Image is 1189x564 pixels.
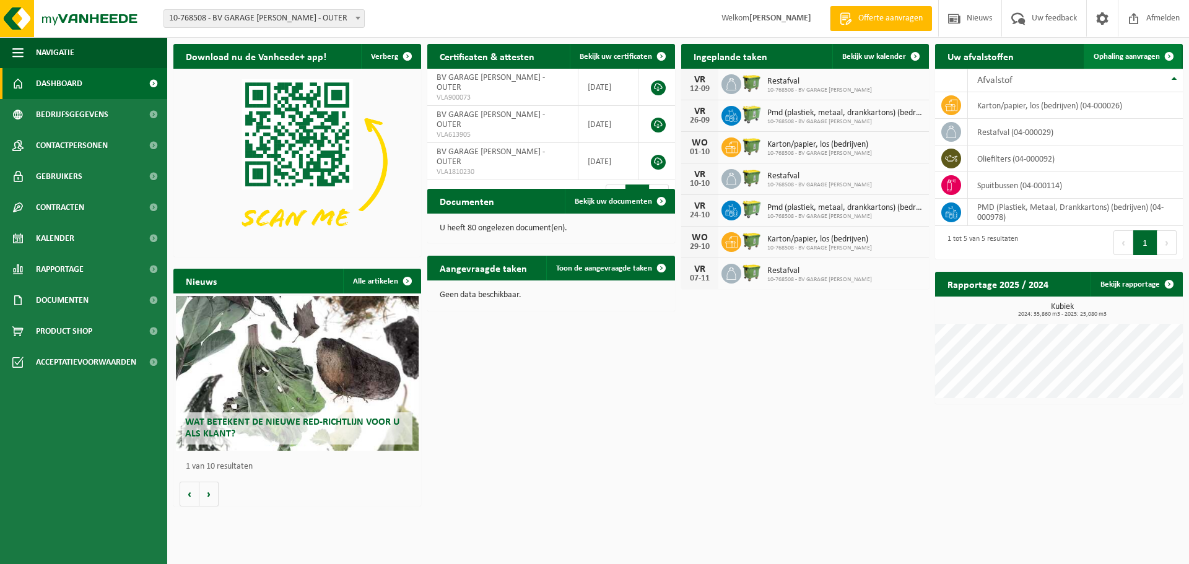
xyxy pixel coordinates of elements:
[427,189,507,213] h2: Documenten
[832,44,928,69] a: Bekijk uw kalender
[687,116,712,125] div: 26-09
[173,69,421,254] img: Download de VHEPlus App
[570,44,674,69] a: Bekijk uw certificaten
[767,235,872,245] span: Karton/papier, los (bedrijven)
[749,14,811,23] strong: [PERSON_NAME]
[767,77,872,87] span: Restafval
[578,106,638,143] td: [DATE]
[935,272,1061,296] h2: Rapportage 2025 / 2024
[180,482,199,506] button: Vorige
[440,291,663,300] p: Geen data beschikbaar.
[578,69,638,106] td: [DATE]
[163,9,365,28] span: 10-768508 - BV GARAGE RIK LAMBRECHT - OUTER
[941,311,1183,318] span: 2024: 35,860 m3 - 2025: 25,080 m3
[36,37,74,68] span: Navigatie
[687,85,712,93] div: 12-09
[968,172,1183,199] td: spuitbussen (04-000114)
[1084,44,1182,69] a: Ophaling aanvragen
[36,130,108,161] span: Contactpersonen
[164,10,364,27] span: 10-768508 - BV GARAGE RIK LAMBRECHT - OUTER
[186,462,415,471] p: 1 van 10 resultaten
[767,181,872,189] span: 10-768508 - BV GARAGE [PERSON_NAME]
[941,303,1183,318] h3: Kubiek
[173,269,229,293] h2: Nieuws
[687,243,712,251] div: 29-10
[36,99,108,130] span: Bedrijfsgegevens
[767,171,872,181] span: Restafval
[546,256,674,280] a: Toon de aangevraagde taken
[687,201,712,211] div: VR
[830,6,932,31] a: Offerte aanvragen
[767,150,872,157] span: 10-768508 - BV GARAGE [PERSON_NAME]
[36,68,82,99] span: Dashboard
[687,211,712,220] div: 24-10
[767,140,872,150] span: Karton/papier, los (bedrijven)
[36,254,84,285] span: Rapportage
[36,285,89,316] span: Documenten
[176,296,419,451] a: Wat betekent de nieuwe RED-richtlijn voor u als klant?
[741,136,762,157] img: WB-1100-HPE-GN-50
[36,223,74,254] span: Kalender
[842,53,906,61] span: Bekijk uw kalender
[185,417,399,439] span: Wat betekent de nieuwe RED-richtlijn voor u als klant?
[371,53,398,61] span: Verberg
[767,213,923,220] span: 10-768508 - BV GARAGE [PERSON_NAME]
[968,92,1183,119] td: karton/papier, los (bedrijven) (04-000026)
[427,44,547,68] h2: Certificaten & attesten
[687,106,712,116] div: VR
[935,44,1026,68] h2: Uw afvalstoffen
[1091,272,1182,297] a: Bekijk rapportage
[741,104,762,125] img: WB-0660-HPE-GN-51
[36,161,82,192] span: Gebruikers
[343,269,420,293] a: Alle artikelen
[437,110,545,129] span: BV GARAGE [PERSON_NAME] - OUTER
[440,224,663,233] p: U heeft 80 ongelezen document(en).
[687,148,712,157] div: 01-10
[767,118,923,126] span: 10-768508 - BV GARAGE [PERSON_NAME]
[565,189,674,214] a: Bekijk uw documenten
[1157,230,1177,255] button: Next
[741,72,762,93] img: WB-1100-HPE-GN-51
[36,192,84,223] span: Contracten
[361,44,420,69] button: Verberg
[741,167,762,188] img: WB-1100-HPE-GN-51
[741,199,762,220] img: WB-0660-HPE-GN-51
[437,93,568,103] span: VLA900073
[687,264,712,274] div: VR
[578,143,638,180] td: [DATE]
[437,167,568,177] span: VLA1810230
[977,76,1013,85] span: Afvalstof
[437,130,568,140] span: VLA613905
[1094,53,1160,61] span: Ophaling aanvragen
[681,44,780,68] h2: Ingeplande taken
[556,264,652,272] span: Toon de aangevraagde taken
[767,87,872,94] span: 10-768508 - BV GARAGE [PERSON_NAME]
[855,12,926,25] span: Offerte aanvragen
[941,229,1018,256] div: 1 tot 5 van 5 resultaten
[767,108,923,118] span: Pmd (plastiek, metaal, drankkartons) (bedrijven)
[575,197,652,206] span: Bekijk uw documenten
[173,44,339,68] h2: Download nu de Vanheede+ app!
[687,138,712,148] div: WO
[687,170,712,180] div: VR
[767,245,872,252] span: 10-768508 - BV GARAGE [PERSON_NAME]
[199,482,219,506] button: Volgende
[968,145,1183,172] td: oliefilters (04-000092)
[741,230,762,251] img: WB-1100-HPE-GN-50
[580,53,652,61] span: Bekijk uw certificaten
[1133,230,1157,255] button: 1
[968,119,1183,145] td: restafval (04-000029)
[687,274,712,283] div: 07-11
[437,147,545,167] span: BV GARAGE [PERSON_NAME] - OUTER
[427,256,539,280] h2: Aangevraagde taken
[36,347,136,378] span: Acceptatievoorwaarden
[437,73,545,92] span: BV GARAGE [PERSON_NAME] - OUTER
[767,276,872,284] span: 10-768508 - BV GARAGE [PERSON_NAME]
[741,262,762,283] img: WB-1100-HPE-GN-51
[687,180,712,188] div: 10-10
[36,316,92,347] span: Product Shop
[968,199,1183,226] td: PMD (Plastiek, Metaal, Drankkartons) (bedrijven) (04-000978)
[687,75,712,85] div: VR
[1113,230,1133,255] button: Previous
[767,203,923,213] span: Pmd (plastiek, metaal, drankkartons) (bedrijven)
